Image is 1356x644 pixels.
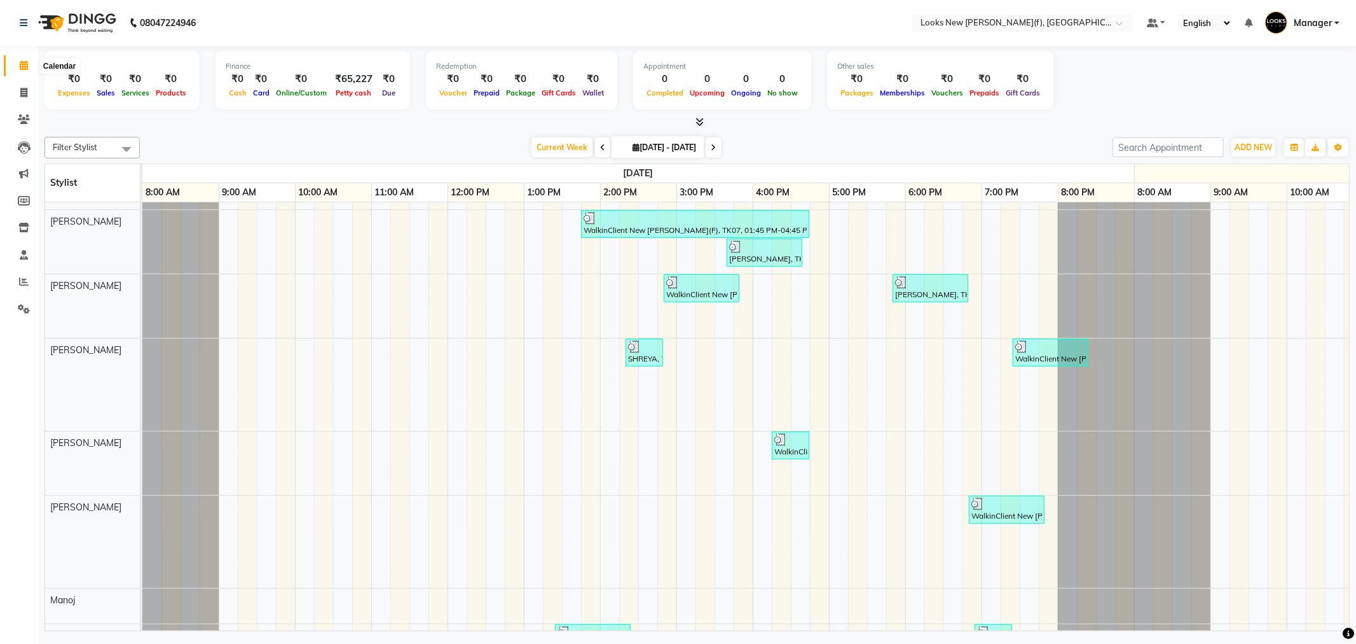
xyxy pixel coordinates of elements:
[764,72,801,87] div: 0
[140,5,196,41] b: 08047224946
[1294,17,1332,30] span: Manager
[470,72,503,87] div: ₹0
[296,183,341,202] a: 10:00 AM
[830,183,870,202] a: 5:00 PM
[728,72,764,87] div: 0
[753,183,793,202] a: 4:00 PM
[728,241,801,265] div: [PERSON_NAME], TK06, 03:40 PM-04:40 PM, Roots Touchup Majirel(F) (₹1500)
[627,340,662,365] div: SHREYA, TK03, 02:20 PM-02:50 PM, Stylist Hair Cut(F) (₹1200)
[50,501,121,513] span: [PERSON_NAME]
[837,72,877,87] div: ₹0
[118,72,153,87] div: ₹0
[153,72,189,87] div: ₹0
[524,183,565,202] a: 1:00 PM
[93,88,118,97] span: Sales
[50,280,121,291] span: [PERSON_NAME]
[1231,139,1275,157] button: ADD NEW
[620,164,656,183] a: September 29, 2025
[629,143,699,152] span: [DATE] - [DATE]
[436,61,607,72] div: Redemption
[40,59,79,74] div: Calendar
[50,594,75,606] span: Manoj
[273,72,330,87] div: ₹0
[970,498,1043,522] div: WalkinClient New [PERSON_NAME](F), TK19, 06:50 PM-07:50 PM, Roots Touchup Inoa(F) (₹1600)
[538,72,579,87] div: ₹0
[50,177,77,188] span: Stylist
[906,183,946,202] a: 6:00 PM
[1287,183,1333,202] a: 10:00 AM
[677,183,717,202] a: 3:00 PM
[55,88,93,97] span: Expenses
[579,88,607,97] span: Wallet
[966,72,1003,87] div: ₹0
[372,183,418,202] a: 11:00 AM
[579,72,607,87] div: ₹0
[643,61,801,72] div: Appointment
[1058,183,1099,202] a: 8:00 PM
[837,88,877,97] span: Packages
[1235,143,1272,152] span: ADD NEW
[50,630,121,641] span: [PERSON_NAME]
[894,276,967,300] div: [PERSON_NAME], TK12, 05:50 PM-06:50 PM, Roots Touchup Majirel(F) (₹1500)
[687,72,728,87] div: 0
[966,88,1003,97] span: Prepaids
[582,212,808,236] div: WalkinClient New [PERSON_NAME](F), TK07, 01:45 PM-04:45 PM, Roots Touchup Inoa(F) (₹1600),Hair In...
[50,437,121,449] span: [PERSON_NAME]
[226,61,400,72] div: Finance
[877,88,928,97] span: Memberships
[1135,183,1175,202] a: 8:00 AM
[153,88,189,97] span: Products
[1211,183,1252,202] a: 9:00 AM
[1113,137,1224,157] input: Search Appointment
[378,72,400,87] div: ₹0
[764,88,801,97] span: No show
[503,72,538,87] div: ₹0
[55,72,93,87] div: ₹0
[728,88,764,97] span: Ongoing
[50,192,110,203] span: Counter_Sales
[436,72,470,87] div: ₹0
[643,72,687,87] div: 0
[32,5,120,41] img: logo
[219,183,260,202] a: 9:00 AM
[643,88,687,97] span: Completed
[928,88,966,97] span: Vouchers
[687,88,728,97] span: Upcoming
[1003,72,1043,87] div: ₹0
[273,88,330,97] span: Online/Custom
[877,72,928,87] div: ₹0
[118,88,153,97] span: Services
[773,433,808,458] div: WalkinClient New [PERSON_NAME](F), TK08, 04:15 PM-04:45 PM, Blow Dry Stylist(F)* (₹600)
[226,88,250,97] span: Cash
[665,276,738,300] div: WalkinClient New [PERSON_NAME](F), TK05, 02:50 PM-03:50 PM, K Nourish and Gloss Fusio Dose (₹2800)
[928,72,966,87] div: ₹0
[1003,88,1043,97] span: Gift Cards
[470,88,503,97] span: Prepaid
[538,88,579,97] span: Gift Cards
[226,72,250,87] div: ₹0
[1265,11,1287,34] img: Manager
[250,72,273,87] div: ₹0
[93,72,118,87] div: ₹0
[601,183,641,202] a: 2:00 PM
[55,61,189,72] div: Total
[531,137,592,157] span: Current Week
[982,183,1022,202] a: 7:00 PM
[50,344,121,356] span: [PERSON_NAME]
[330,72,378,87] div: ₹65,227
[837,61,1043,72] div: Other sales
[503,88,538,97] span: Package
[1014,340,1087,365] div: WalkinClient New [PERSON_NAME](F), TK16, 07:25 PM-08:25 PM, Curling Tongs(F)* (₹900),K Wash Shamp...
[53,142,97,152] span: Filter Stylist
[436,88,470,97] span: Voucher
[333,88,375,97] span: Petty cash
[448,183,493,202] a: 12:00 PM
[50,216,121,227] span: [PERSON_NAME]
[379,88,399,97] span: Due
[142,183,183,202] a: 8:00 AM
[250,88,273,97] span: Card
